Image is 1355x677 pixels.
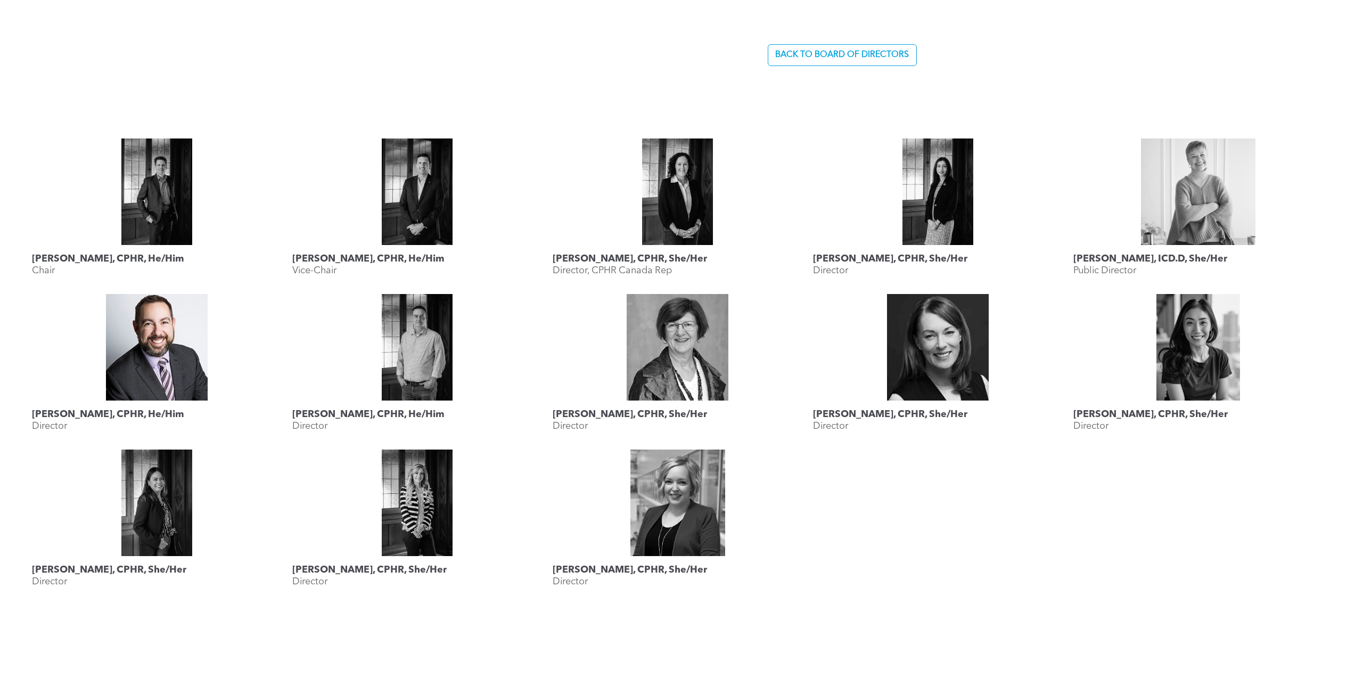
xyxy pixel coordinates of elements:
[1073,409,1228,420] h3: [PERSON_NAME], CPHR, She/Her
[32,420,67,432] p: Director
[32,564,186,576] h3: [PERSON_NAME], CPHR, She/Her
[32,265,55,276] p: Chair
[1073,265,1136,276] p: Public Director
[1073,253,1227,265] h3: [PERSON_NAME], ICD.D, She/Her
[553,253,707,265] h3: [PERSON_NAME], CPHR, She/Her
[553,576,588,588] p: Director
[553,409,707,420] h3: [PERSON_NAME], CPHR, She/Her
[292,576,327,588] p: Director
[292,564,447,576] h3: [PERSON_NAME], CPHR, She/Her
[292,420,327,432] p: Director
[813,253,967,265] h3: [PERSON_NAME], CPHR, She/Her
[292,253,445,265] h3: [PERSON_NAME], CPHR, He/Him
[32,576,67,588] p: Director
[553,265,672,276] p: Director, CPHR Canada Rep
[553,564,707,576] h3: [PERSON_NAME], CPHR, She/Her
[1073,420,1108,432] p: Director
[813,420,848,432] p: Director
[553,420,588,432] p: Director
[32,253,184,265] h3: [PERSON_NAME], CPHR, He/Him
[292,409,445,420] h3: [PERSON_NAME], CPHR, He/Him
[775,50,909,60] span: BACK TO BOARD OF DIRECTORS
[32,409,184,420] h3: [PERSON_NAME], CPHR, He/Him
[292,265,336,276] p: Vice-Chair
[813,409,967,420] h3: [PERSON_NAME], CPHR, She/Her
[813,265,848,276] p: Director
[768,44,917,66] a: BACK TO BOARD OF DIRECTORS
